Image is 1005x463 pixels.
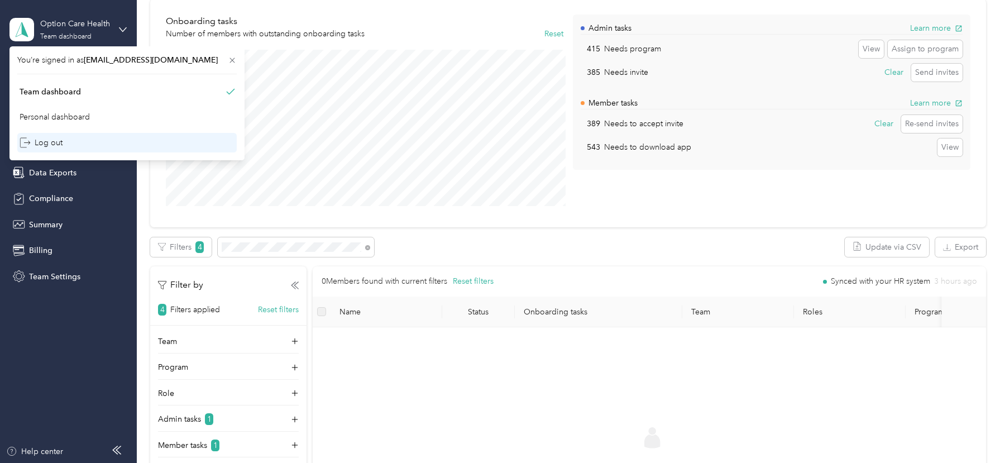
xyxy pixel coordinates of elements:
button: Export [935,237,986,257]
iframe: Everlance-gr Chat Button Frame [942,400,1005,463]
div: Team dashboard [20,86,81,98]
span: Compliance [29,193,73,204]
p: Number of members with outstanding onboarding tasks [166,28,365,40]
div: Option Care Health [40,18,110,30]
button: Filters4 [150,237,212,257]
button: Reset filters [453,275,494,288]
th: Onboarding tasks [515,297,682,327]
button: Help center [6,446,63,457]
div: Team dashboard [40,34,92,40]
button: Learn more [910,97,963,109]
p: 385 [581,66,600,78]
button: Reset filters [258,304,299,316]
p: Needs program [604,43,661,55]
button: Re-send invites [901,115,963,133]
th: Name [331,297,442,327]
p: Needs invite [604,66,648,78]
span: 1 [211,440,219,451]
p: Needs to download app [604,141,691,153]
span: Data Exports [29,167,76,179]
p: Member tasks [158,440,207,451]
button: Clear [870,115,897,133]
button: View [859,40,884,58]
p: Program [158,361,188,373]
th: Status [442,297,515,327]
span: Name [339,307,433,317]
button: Learn more [910,22,963,34]
button: Reset [544,28,563,40]
p: Onboarding tasks [166,15,365,28]
div: Personal dashboard [20,111,90,123]
button: View [937,139,963,156]
p: Needs to accept invite [604,118,683,130]
span: [EMAIL_ADDRESS][DOMAIN_NAME] [84,55,218,65]
button: Clear [880,64,907,82]
p: Team [158,336,177,347]
span: Billing [29,245,52,256]
p: 389 [581,118,600,130]
p: 543 [581,141,600,153]
span: 4 [195,241,204,253]
p: Member tasks [588,97,638,109]
button: Send invites [911,64,963,82]
th: Team [682,297,794,327]
p: Role [158,388,174,399]
p: Filter by [158,278,203,292]
button: Assign to program [888,40,963,58]
p: Filters applied [170,304,220,316]
div: Log out [20,137,63,149]
span: Team Settings [29,271,80,283]
button: Update via CSV [845,237,929,257]
span: Summary [29,219,63,231]
p: Admin tasks [158,413,201,425]
span: 4 [158,304,166,316]
p: 0 Members found with current filters [322,275,447,288]
span: You’re signed in as [17,54,237,66]
p: 415 [581,43,600,55]
span: 1 [205,413,213,425]
th: Roles [794,297,906,327]
span: Synced with your HR system [831,278,930,285]
span: 3 hours ago [934,278,977,285]
p: Admin tasks [588,22,631,34]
